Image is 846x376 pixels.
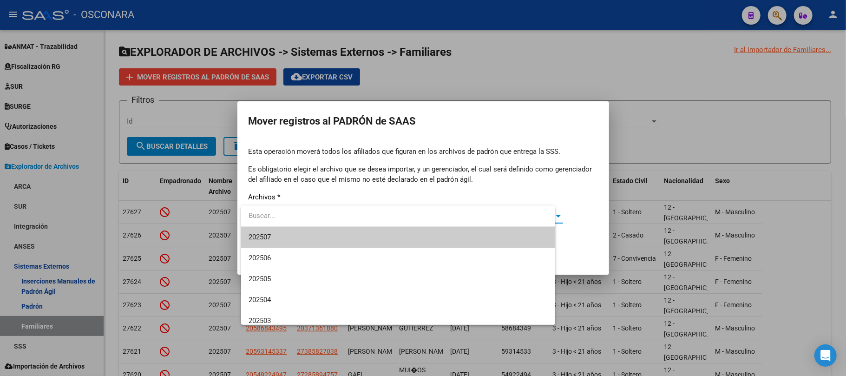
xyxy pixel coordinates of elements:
span: 202506 [249,254,271,262]
span: 202503 [249,317,271,325]
span: 202505 [249,275,271,283]
span: 202507 [249,233,271,241]
span: 202504 [249,296,271,304]
div: Open Intercom Messenger [814,344,837,367]
input: dropdown search [241,205,556,226]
